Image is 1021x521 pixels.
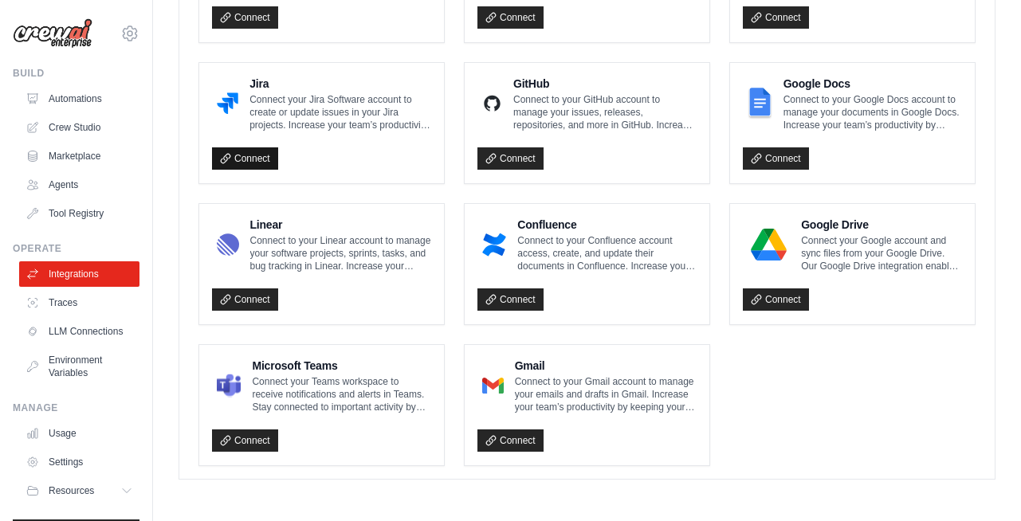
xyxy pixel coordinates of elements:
a: Crew Studio [19,115,139,140]
a: Connect [743,147,809,170]
div: Manage [13,402,139,414]
h4: Jira [249,76,431,92]
h4: Google Docs [783,76,962,92]
p: Connect to your Linear account to manage your software projects, sprints, tasks, and bug tracking... [250,234,432,272]
a: Tool Registry [19,201,139,226]
a: Connect [212,429,278,452]
img: Logo [13,18,92,49]
p: Connect your Jira Software account to create or update issues in your Jira projects. Increase you... [249,93,431,131]
a: Connect [212,6,278,29]
a: Traces [19,290,139,315]
a: Connect [743,6,809,29]
a: LLM Connections [19,319,139,344]
h4: Confluence [517,217,697,233]
span: Resources [49,484,94,497]
h4: GitHub [513,76,697,92]
a: Connect [477,429,544,452]
a: Connect [477,6,544,29]
p: Connect to your Confluence account access, create, and update their documents in Confluence. Incr... [517,234,697,272]
div: Operate [13,242,139,255]
button: Resources [19,478,139,503]
h4: Google Drive [801,217,962,233]
img: Google Drive Logo [748,229,790,260]
a: Integrations [19,261,139,287]
p: Connect to your Gmail account to manage your emails and drafts in Gmail. Increase your team’s pro... [515,375,697,413]
h4: Linear [250,217,432,233]
img: Gmail Logo [482,370,504,402]
a: Connect [212,288,278,311]
img: Microsoft Teams Logo [217,370,241,402]
a: Settings [19,449,139,475]
a: Connect [477,288,544,311]
h4: Microsoft Teams [252,358,431,374]
img: Google Docs Logo [748,88,772,119]
div: Build [13,67,139,80]
h4: Gmail [515,358,697,374]
p: Connect to your Google Docs account to manage your documents in Google Docs. Increase your team’s... [783,93,962,131]
p: Connect your Teams workspace to receive notifications and alerts in Teams. Stay connected to impo... [252,375,431,413]
p: Connect your Google account and sync files from your Google Drive. Our Google Drive integration e... [801,234,962,272]
a: Automations [19,86,139,112]
img: Linear Logo [217,229,239,260]
a: Connect [212,147,278,170]
a: Agents [19,172,139,198]
p: Connect to your GitHub account to manage your issues, releases, repositories, and more in GitHub.... [513,93,697,131]
img: Jira Logo [217,88,238,119]
img: GitHub Logo [482,88,502,119]
a: Connect [743,288,809,311]
a: Marketplace [19,143,139,169]
a: Connect [477,147,544,170]
img: Confluence Logo [482,229,506,260]
a: Usage [19,421,139,446]
a: Environment Variables [19,347,139,386]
